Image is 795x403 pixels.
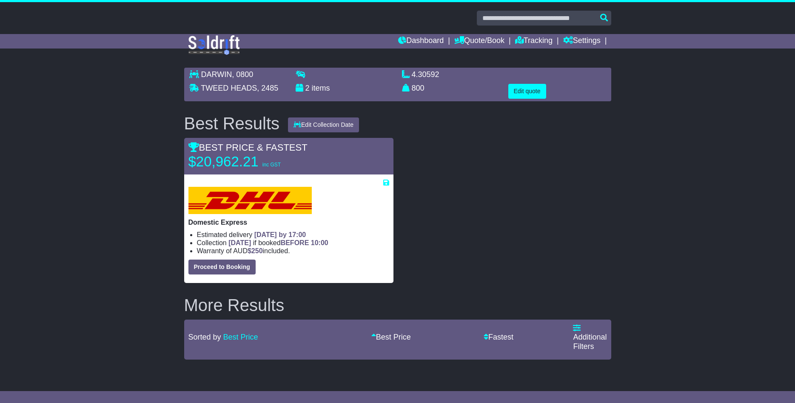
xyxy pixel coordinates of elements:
[188,218,389,226] p: Domestic Express
[188,142,308,153] span: BEST PRICE & FASTEST
[197,247,389,255] li: Warranty of AUD included.
[180,114,284,133] div: Best Results
[412,84,425,92] span: 800
[257,84,278,92] span: , 2485
[311,239,328,246] span: 10:00
[251,247,263,254] span: 250
[412,70,439,79] span: 4.30592
[188,153,295,170] p: $20,962.21
[398,34,444,49] a: Dashboard
[312,84,330,92] span: items
[454,34,504,49] a: Quote/Book
[508,84,546,99] button: Edit quote
[188,260,256,274] button: Proceed to Booking
[573,324,607,351] a: Additional Filters
[515,34,553,49] a: Tracking
[201,70,232,79] span: DARWIN
[188,333,221,341] span: Sorted by
[228,239,328,246] span: if booked
[254,231,306,238] span: [DATE] by 17:00
[201,84,257,92] span: TWEED HEADS
[184,296,611,314] h2: More Results
[197,239,389,247] li: Collection
[305,84,310,92] span: 2
[197,231,389,239] li: Estimated delivery
[232,70,253,79] span: , 0800
[371,333,411,341] a: Best Price
[228,239,251,246] span: [DATE]
[484,333,513,341] a: Fastest
[288,117,359,132] button: Edit Collection Date
[248,247,263,254] span: $
[563,34,601,49] a: Settings
[223,333,258,341] a: Best Price
[281,239,309,246] span: BEFORE
[262,162,281,168] span: inc GST
[188,187,312,214] img: DHL: Domestic Express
